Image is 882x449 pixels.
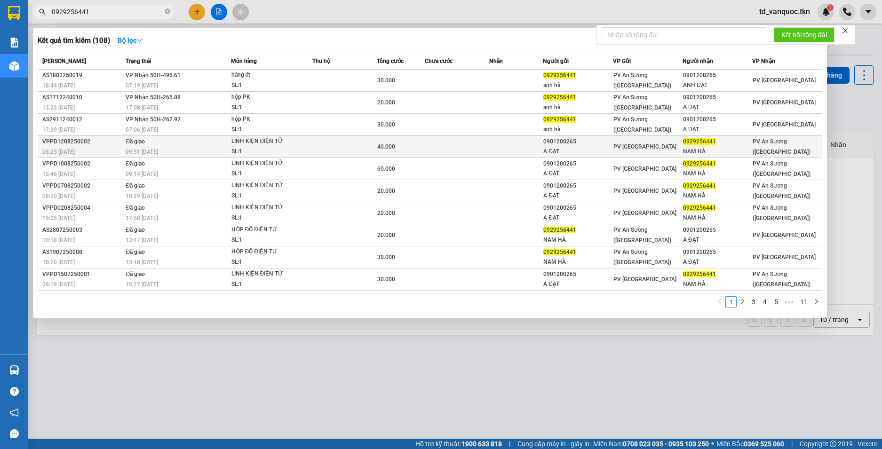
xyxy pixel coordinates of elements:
span: Đã giao [126,138,145,145]
span: Đã giao [126,227,145,233]
span: 13:47 [DATE] [126,237,158,244]
div: NAM HÀ [683,213,752,223]
div: 0901200265 [683,93,752,102]
span: PV An Sương ([GEOGRAPHIC_DATA]) [613,249,671,266]
span: 0929256441 [683,205,716,211]
div: LINH KIỆN ĐIỆN TỬ [231,136,302,147]
div: A ĐẠT [683,235,752,245]
div: 0901200265 [683,225,752,235]
div: 0901200265 [683,247,752,257]
input: Tìm tên, số ĐT hoặc mã đơn [52,7,163,17]
span: 0929256441 [683,160,716,167]
span: 60.000 [377,165,395,172]
div: SL: 1 [231,102,302,113]
span: 08:20 [DATE] [42,193,75,199]
div: LINH KIỆN ĐIỆN TỬ [231,203,302,213]
span: 0929256441 [543,227,576,233]
div: AS2807250003 [42,225,123,235]
span: PV [GEOGRAPHIC_DATA] [613,210,676,216]
span: PV [GEOGRAPHIC_DATA] [613,276,676,283]
span: close-circle [165,8,170,16]
span: 0929256441 [543,72,576,79]
div: VPPD0208250004 [42,203,123,213]
span: close-circle [165,8,170,14]
div: AS2911240012 [42,115,123,125]
span: 17:58 [DATE] [126,215,158,221]
div: NAM HÀ [683,169,752,179]
div: 0901200265 [683,115,752,125]
strong: Bộ lọc [118,37,143,44]
span: 10:20 [DATE] [42,259,75,266]
span: 0929256441 [543,249,576,255]
span: ••• [782,296,797,307]
span: PV [GEOGRAPHIC_DATA] [753,99,816,106]
span: Món hàng [231,58,257,64]
div: 0901200265 [543,159,612,169]
span: Đã giao [126,182,145,189]
span: notification [10,408,19,417]
span: 17:39 [DATE] [42,126,75,133]
span: 09:14 [DATE] [126,171,158,177]
span: 10:18 [DATE] [42,237,75,244]
div: NAM HÀ [543,257,612,267]
span: VP Nhận [752,58,775,64]
div: SL: 1 [231,80,302,91]
div: 0901200265 [683,71,752,80]
span: 13:48 [DATE] [126,259,158,266]
span: PV An Sương ([GEOGRAPHIC_DATA]) [613,116,671,133]
div: anh hà [543,80,612,90]
span: PV [GEOGRAPHIC_DATA] [753,254,816,260]
span: [PERSON_NAME] [42,58,86,64]
span: Đã giao [126,271,145,277]
li: 11 [797,296,811,307]
span: 09:51 [DATE] [126,149,158,155]
div: anh hà [543,102,612,112]
div: SL: 1 [231,125,302,135]
div: A ĐẠT [683,257,752,267]
span: VP Nhận 50H-496.61 [126,72,181,79]
span: PV An Sương ([GEOGRAPHIC_DATA]) [613,227,671,244]
span: PV [GEOGRAPHIC_DATA] [753,121,816,128]
div: LINH KIỆN ĐIỆN TỬ [231,269,302,279]
span: PV An Sương ([GEOGRAPHIC_DATA]) [753,160,810,177]
a: 1 [726,297,736,307]
span: 13:22 [DATE] [42,104,75,111]
span: Người gửi [543,58,569,64]
div: LINH KIỆN ĐIỆN TỬ [231,181,302,191]
div: hộp PK [231,92,302,102]
span: 20.000 [377,210,395,216]
li: Next 5 Pages [782,296,797,307]
img: solution-icon [9,38,19,47]
div: VPPD1507250001 [42,269,123,279]
div: A ĐẠT [543,169,612,179]
span: 30.000 [377,121,395,128]
span: 0929256441 [683,182,716,189]
button: left [714,296,725,307]
div: hộp PK [231,114,302,125]
span: PV [GEOGRAPHIC_DATA] [753,232,816,238]
span: 15:27 [DATE] [126,281,158,288]
span: Đã giao [126,160,145,167]
a: 2 [737,297,747,307]
span: 30.000 [377,276,395,283]
span: 17:08 [DATE] [126,104,158,111]
div: HỘP ĐỒ ĐIỆN TỬ [231,247,302,257]
div: SL: 1 [231,169,302,179]
div: NAM HÀ [683,147,752,157]
span: PV An Sương ([GEOGRAPHIC_DATA]) [753,271,810,288]
span: Tổng cước [377,58,404,64]
span: close [842,27,849,34]
span: Đã giao [126,249,145,255]
a: 4 [760,297,770,307]
input: Nhập số tổng đài [602,27,766,42]
span: down [136,37,143,44]
div: A ĐẠT [683,102,752,112]
span: 0929256441 [543,116,576,123]
div: AS1712240010 [42,93,123,102]
li: 3 [748,296,759,307]
span: 30.000 [377,77,395,84]
img: warehouse-icon [9,61,19,71]
span: question-circle [10,387,19,396]
div: HỘP ĐỒ ĐIỆN TỬ [231,225,302,235]
span: PV [GEOGRAPHIC_DATA] [613,143,676,150]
